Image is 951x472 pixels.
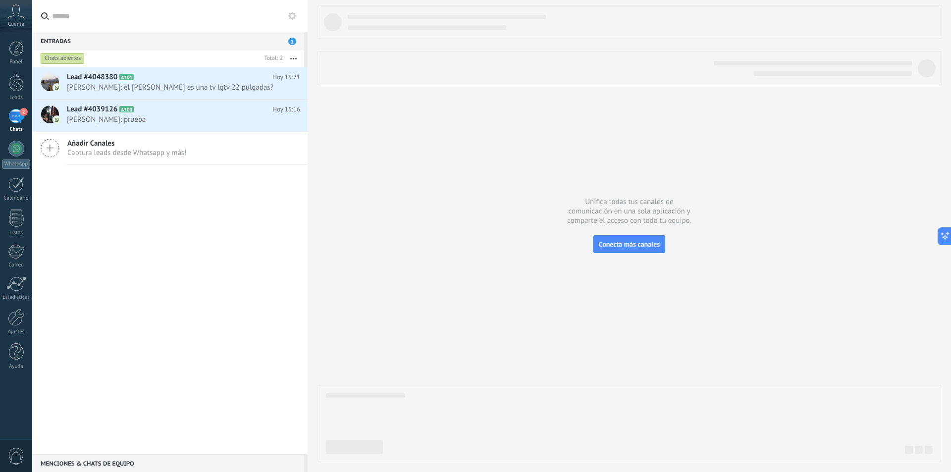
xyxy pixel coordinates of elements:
[2,95,31,101] div: Leads
[272,72,300,82] span: Hoy 15:21
[53,84,60,91] img: com.amocrm.amocrmwa.svg
[283,50,304,67] button: Más
[41,52,85,64] div: Chats abiertos
[261,53,283,63] div: Total: 2
[32,100,308,131] a: Lead #4039126 A100 Hoy 15:16 [PERSON_NAME]: prueba
[53,116,60,123] img: com.amocrm.amocrmwa.svg
[2,262,31,268] div: Correo
[67,72,117,82] span: Lead #4048380
[32,32,304,50] div: Entradas
[2,126,31,133] div: Chats
[272,105,300,114] span: Hoy 15:16
[67,139,187,148] span: Añadir Canales
[599,240,660,249] span: Conecta más canales
[67,105,117,114] span: Lead #4039126
[67,115,281,124] span: [PERSON_NAME]: prueba
[67,83,281,92] span: [PERSON_NAME]: el [PERSON_NAME] es una tv lgtv 22 pulgadas?
[8,21,24,28] span: Cuenta
[288,38,296,45] span: 2
[2,195,31,202] div: Calendario
[2,159,30,169] div: WhatsApp
[2,59,31,65] div: Panel
[32,67,308,99] a: Lead #4048380 A101 Hoy 15:21 [PERSON_NAME]: el [PERSON_NAME] es una tv lgtv 22 pulgadas?
[2,230,31,236] div: Listas
[20,108,28,116] span: 2
[2,294,31,301] div: Estadísticas
[67,148,187,157] span: Captura leads desde Whatsapp y más!
[32,454,304,472] div: Menciones & Chats de equipo
[119,74,134,80] span: A101
[2,329,31,335] div: Ajustes
[593,235,665,253] button: Conecta más canales
[2,364,31,370] div: Ayuda
[119,106,134,112] span: A100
